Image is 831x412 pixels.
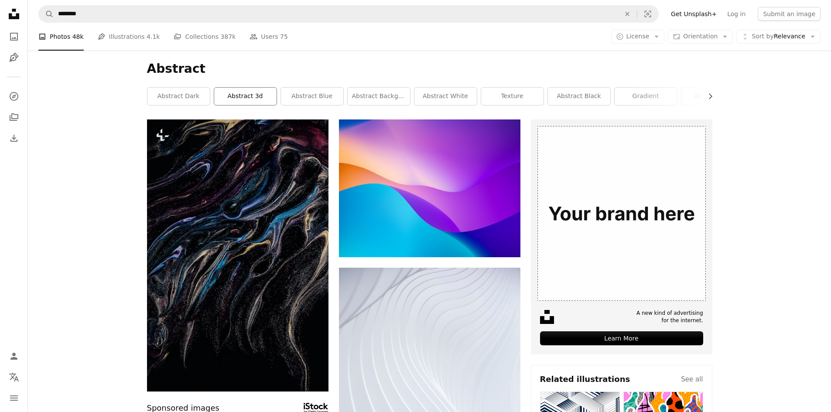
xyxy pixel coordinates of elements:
[5,88,23,105] a: Explore
[752,33,773,40] span: Sort by
[611,30,665,44] button: License
[147,88,210,105] a: abstract dark
[5,28,23,45] a: Photos
[414,88,477,105] a: abstract white
[531,119,712,354] a: A new kind of advertisingfor the internet.Learn More
[540,374,630,385] h4: Related illustrations
[147,119,328,392] img: a black background with a multicolored swirl
[147,32,160,41] span: 4.1k
[39,6,54,22] button: Search Unsplash
[214,88,277,105] a: abstract 3d
[736,30,821,44] button: Sort byRelevance
[348,88,410,105] a: abstract background
[540,331,703,345] div: Learn More
[5,368,23,386] button: Language
[5,389,23,407] button: Menu
[636,310,703,324] span: A new kind of advertising for the internet.
[339,119,520,257] img: blue orange and yellow wallpaper
[5,109,23,126] a: Collections
[220,32,236,41] span: 387k
[481,88,544,105] a: texture
[637,6,658,22] button: Visual search
[752,32,805,41] span: Relevance
[5,49,23,66] a: Illustrations
[250,23,288,51] a: Users 75
[174,23,236,51] a: Collections 387k
[618,6,637,22] button: Clear
[531,119,712,301] img: file-1635990775102-c9800842e1cdimage
[540,310,554,324] img: file-1631678316303-ed18b8b5cb9cimage
[5,347,23,365] a: Log in / Sign up
[98,23,160,51] a: Illustrations 4.1k
[5,129,23,147] a: Download History
[666,7,722,21] a: Get Unsplash+
[281,88,343,105] a: abstract blue
[38,5,659,23] form: Find visuals sitewide
[280,32,288,41] span: 75
[147,251,328,259] a: a black background with a multicolored swirl
[681,374,703,385] a: See all
[683,33,718,40] span: Orientation
[668,30,733,44] button: Orientation
[681,88,744,105] a: abstract art
[147,61,712,77] h1: Abstract
[339,184,520,192] a: blue orange and yellow wallpaper
[615,88,677,105] a: gradient
[626,33,650,40] span: License
[702,88,712,105] button: scroll list to the right
[339,400,520,408] a: a close up of a white wall with wavy lines
[722,7,751,21] a: Log in
[758,7,821,21] button: Submit an image
[548,88,610,105] a: abstract black
[5,5,23,24] a: Home — Unsplash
